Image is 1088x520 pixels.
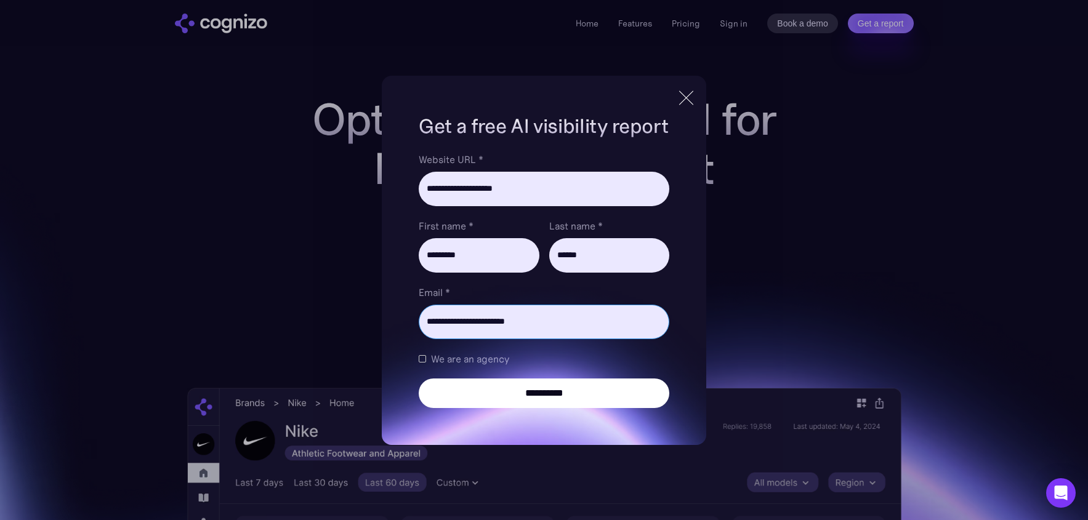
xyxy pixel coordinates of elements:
[419,218,539,233] label: First name *
[419,113,669,140] h1: Get a free AI visibility report
[1046,478,1076,508] div: Open Intercom Messenger
[431,351,509,366] span: We are an agency
[419,152,669,167] label: Website URL *
[419,285,669,300] label: Email *
[419,152,669,408] form: Brand Report Form
[549,218,669,233] label: Last name *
